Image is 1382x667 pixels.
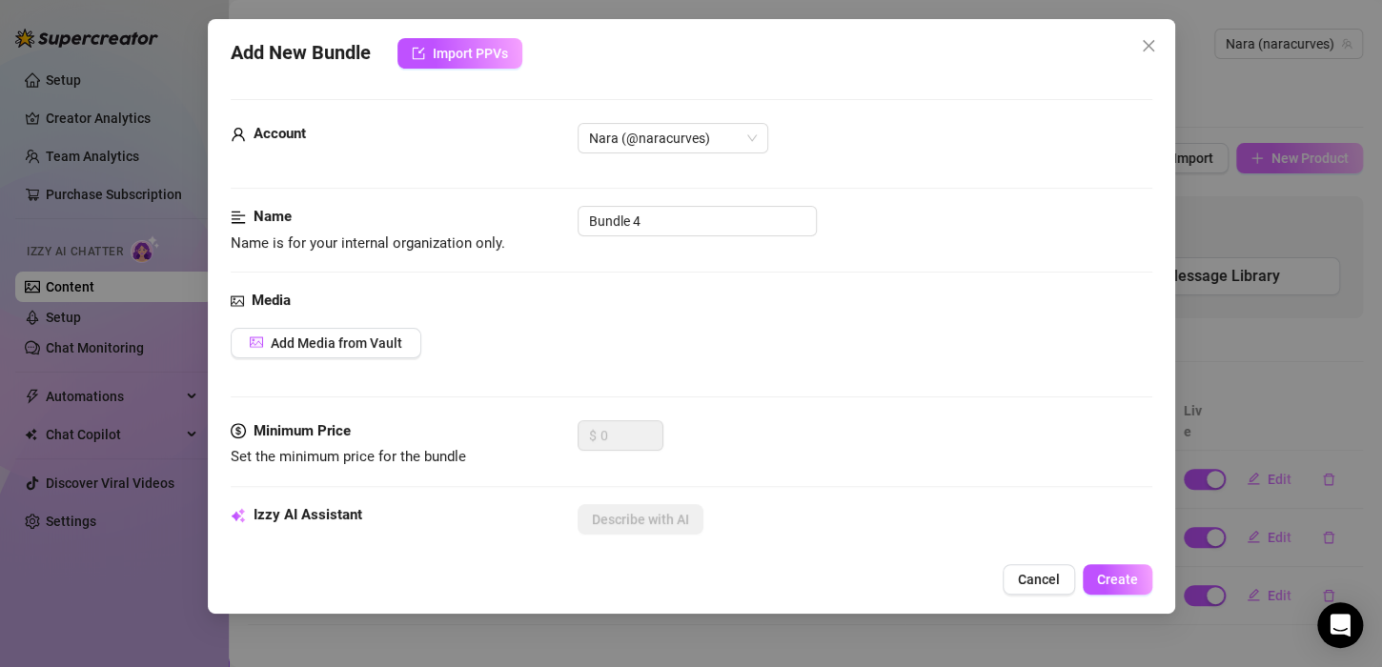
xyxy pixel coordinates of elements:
strong: Media [252,292,291,309]
span: Nara (@naracurves) [589,124,757,152]
span: user [231,123,246,146]
span: Set the minimum price for the bundle [231,448,466,465]
span: dollar [231,420,246,443]
input: Enter a name [578,206,817,236]
button: Import PPVs [397,38,522,69]
span: Add New Bundle [231,38,371,69]
strong: Name [254,208,292,225]
strong: Minimum Price [254,422,351,439]
span: Name is for your internal organization only. [231,234,505,252]
div: Open Intercom Messenger [1317,602,1363,648]
span: align-left [231,206,246,229]
button: Describe with AI [578,504,703,535]
strong: Account [254,125,306,142]
button: Cancel [1003,564,1075,595]
button: Add Media from Vault [231,328,421,358]
strong: Izzy AI Assistant [254,506,362,523]
span: picture [231,290,244,313]
span: Import PPVs [433,46,508,61]
span: Cancel [1018,572,1060,587]
span: import [412,47,425,60]
button: Create [1083,564,1152,595]
span: picture [250,335,263,349]
span: close [1141,38,1156,53]
span: Add Media from Vault [271,335,402,351]
span: Close [1133,38,1164,53]
button: Close [1133,30,1164,61]
span: Create [1097,572,1138,587]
